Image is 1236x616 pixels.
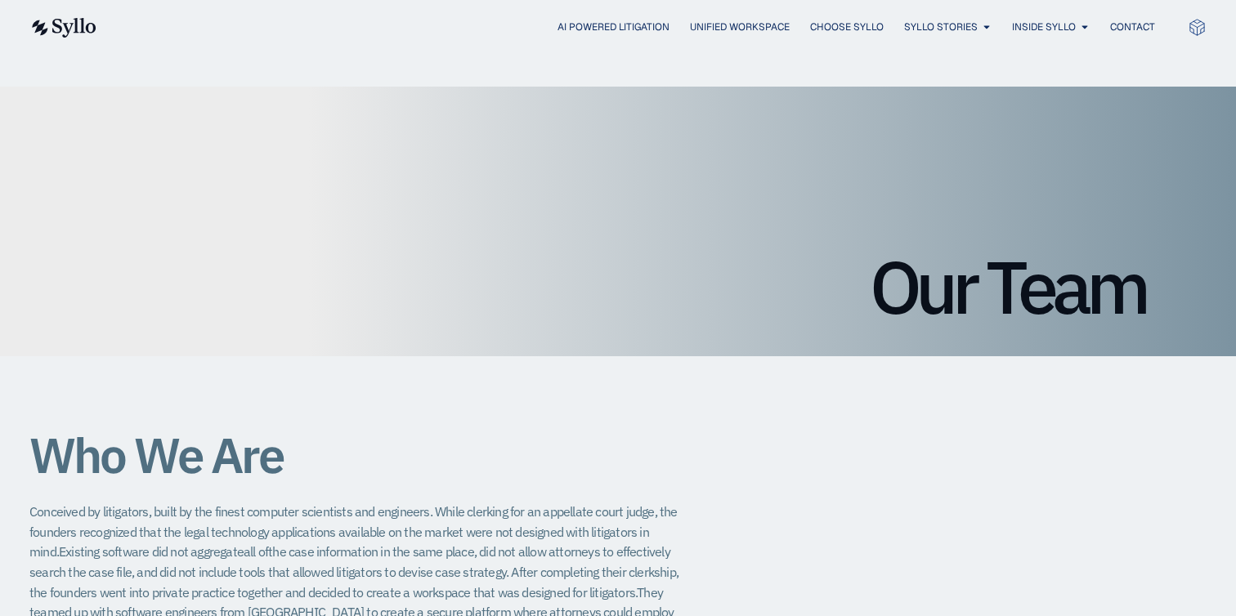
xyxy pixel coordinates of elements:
[810,20,884,34] a: Choose Syllo
[1110,20,1155,34] a: Contact
[690,20,790,34] a: Unified Workspace
[904,20,978,34] a: Syllo Stories
[244,543,268,560] span: all of
[91,250,1145,324] h1: Our Team
[29,564,678,600] span: After completing their clerkship, the founders went into private practice together and decided to...
[129,20,1155,35] div: Menu Toggle
[29,503,678,560] span: Conceived by litigators, built by the finest computer scientists and engineers. While clerking fo...
[59,543,244,560] span: Existing software did not aggregate
[558,20,669,34] a: AI Powered Litigation
[29,18,96,38] img: syllo
[29,428,683,482] h1: Who We Are
[129,20,1155,35] nav: Menu
[1012,20,1076,34] a: Inside Syllo
[29,543,670,580] span: the case information in the same place, did not allow attorneys to effectively search the case fi...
